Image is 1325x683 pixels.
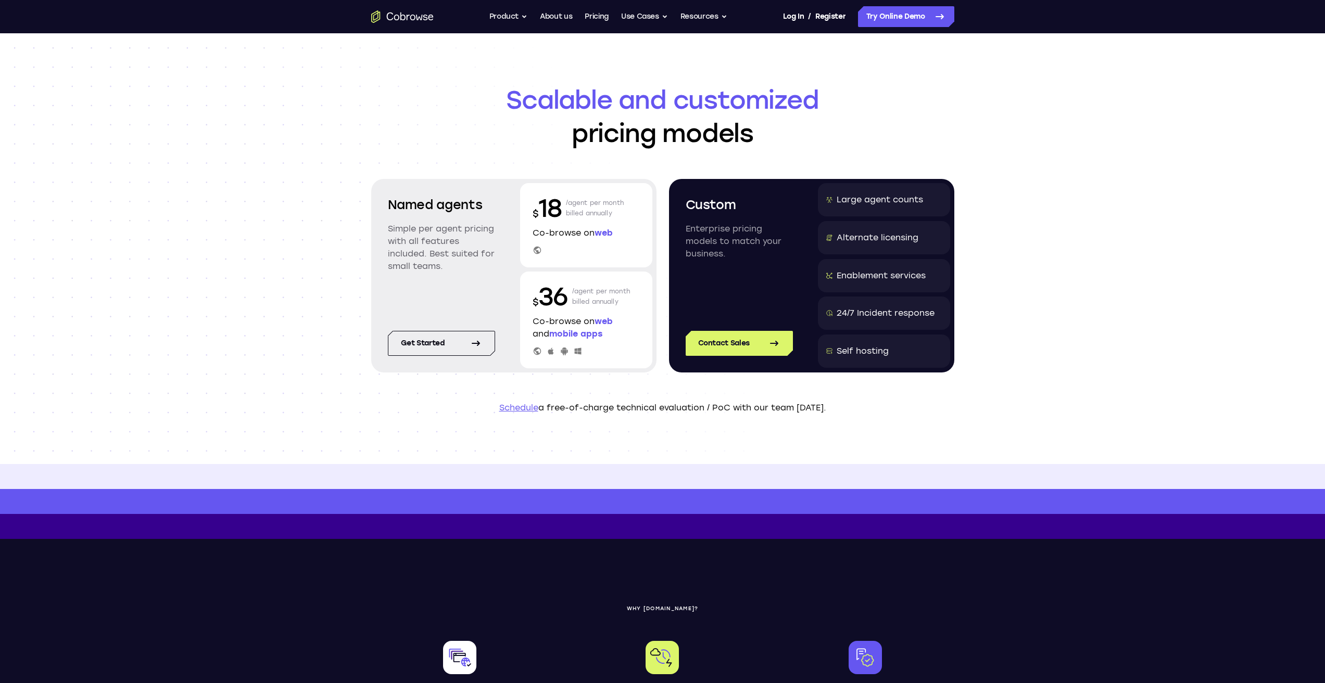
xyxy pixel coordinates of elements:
p: Co-browse on and [533,315,640,340]
h2: Custom [686,196,793,214]
div: Self hosting [837,345,889,357]
p: /agent per month billed annually [566,191,624,225]
p: /agent per month billed annually [572,280,630,313]
a: Go to the home page [371,10,434,23]
p: WHY [DOMAIN_NAME]? [371,605,954,612]
p: Co-browse on [533,227,640,239]
span: $ [533,208,539,220]
button: Product [489,6,528,27]
div: Large agent counts [837,194,923,206]
p: 18 [533,191,562,225]
div: 24/7 Incident response [837,307,935,319]
p: Simple per agent pricing with all features included. Best suited for small teams. [388,223,495,273]
a: Contact Sales [686,331,793,356]
a: Log In [783,6,804,27]
span: $ [533,297,539,308]
a: Schedule [499,403,538,413]
div: Enablement services [837,269,926,282]
a: Try Online Demo [858,6,954,27]
div: Alternate licensing [837,231,918,244]
p: a free-of-charge technical evaluation / PoC with our team [DATE]. [371,402,954,414]
p: Enterprise pricing models to match your business. [686,223,793,260]
button: Resources [680,6,727,27]
a: About us [540,6,572,27]
button: Use Cases [621,6,668,27]
span: / [808,10,811,23]
p: 36 [533,280,568,313]
h1: pricing models [371,83,954,150]
span: web [595,316,613,326]
a: Register [815,6,846,27]
a: Get started [388,331,495,356]
span: web [595,228,613,238]
h2: Named agents [388,196,495,214]
span: mobile apps [549,329,602,339]
a: Pricing [585,6,609,27]
span: Scalable and customized [371,83,954,117]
